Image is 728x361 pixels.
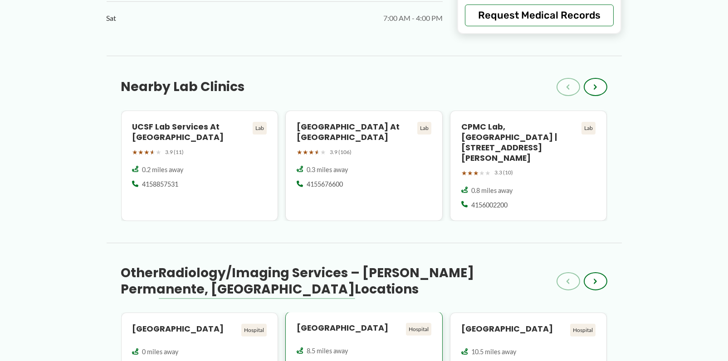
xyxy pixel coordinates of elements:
span: ★ [150,146,156,158]
span: 0.8 miles away [471,186,513,195]
span: ‹ [567,82,570,92]
span: ★ [314,146,320,158]
span: ‹ [567,276,570,287]
a: [GEOGRAPHIC_DATA] at [GEOGRAPHIC_DATA] Lab ★★★★★ 3.9 (106) 0.3 miles away 4155676600 [285,111,443,221]
button: ‹ [557,272,580,290]
button: › [584,272,607,290]
h4: [GEOGRAPHIC_DATA] [132,324,238,334]
span: ★ [303,146,308,158]
span: › [594,276,597,287]
span: ★ [144,146,150,158]
button: › [584,78,607,96]
div: Lab [417,122,431,135]
span: ★ [308,146,314,158]
div: Hospital [241,324,267,337]
div: Hospital [406,323,431,336]
h4: [GEOGRAPHIC_DATA] [461,324,567,334]
div: Hospital [570,324,596,337]
span: ★ [461,167,467,179]
h4: UCSF Lab Services at [GEOGRAPHIC_DATA] [132,122,249,143]
button: Request Medical Records [465,5,614,26]
h4: [GEOGRAPHIC_DATA] [297,323,402,333]
span: 3.3 (10) [494,168,513,178]
span: ★ [138,146,144,158]
span: ★ [297,146,303,158]
span: Sat [107,11,117,25]
span: 0.3 miles away [307,165,348,174]
span: 4158857531 [142,180,179,189]
span: 0.2 miles away [142,165,184,174]
span: › [594,82,597,92]
span: 7:00 AM - 4:00 PM [383,11,443,25]
span: 3.9 (106) [330,147,352,157]
span: 10.5 miles away [471,347,516,356]
span: ★ [156,146,162,158]
span: ★ [485,167,491,179]
button: ‹ [557,78,580,96]
span: 0 miles away [142,347,179,356]
h4: [GEOGRAPHIC_DATA] at [GEOGRAPHIC_DATA] [297,122,414,143]
span: ★ [467,167,473,179]
h3: Nearby Lab Clinics [121,79,245,95]
div: Lab [581,122,596,135]
span: Radiology/Imaging Services – [PERSON_NAME] Permanente, [GEOGRAPHIC_DATA] [121,264,474,298]
h3: Other Locations [121,265,557,298]
span: ★ [479,167,485,179]
span: 8.5 miles away [307,347,348,356]
a: CPMC Lab, [GEOGRAPHIC_DATA] | [STREET_ADDRESS][PERSON_NAME] Lab ★★★★★ 3.3 (10) 0.8 miles away 415... [450,111,607,221]
span: 4155676600 [307,180,343,189]
span: ★ [473,167,479,179]
span: 3.9 (11) [166,147,184,157]
a: UCSF Lab Services at [GEOGRAPHIC_DATA] Lab ★★★★★ 3.9 (11) 0.2 miles away 4158857531 [121,111,278,221]
span: ★ [320,146,326,158]
div: Lab [253,122,267,135]
span: ★ [132,146,138,158]
span: 4156002200 [471,201,508,210]
h4: CPMC Lab, [GEOGRAPHIC_DATA] | [STREET_ADDRESS][PERSON_NAME] [461,122,578,163]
